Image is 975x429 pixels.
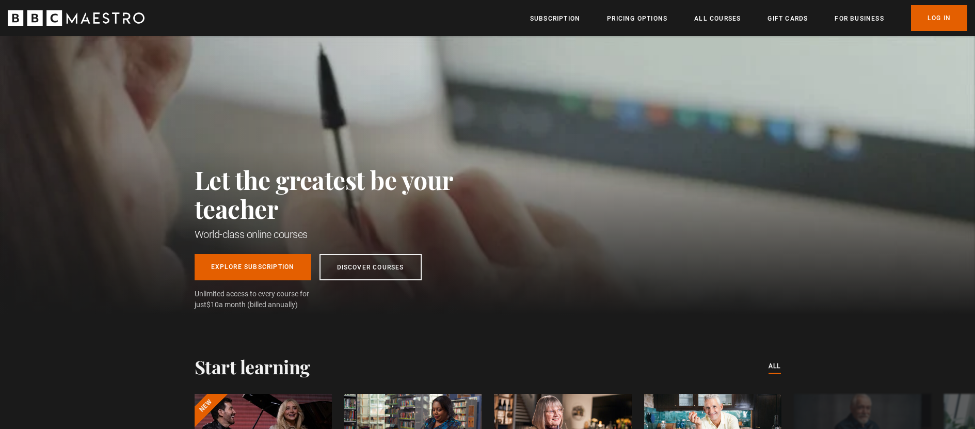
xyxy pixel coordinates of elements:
a: Gift Cards [768,13,808,24]
a: Discover Courses [319,254,422,280]
a: Pricing Options [607,13,667,24]
span: $10 [206,300,219,309]
a: All Courses [694,13,741,24]
nav: Primary [530,5,967,31]
span: Unlimited access to every course for just a month (billed annually) [195,289,334,310]
a: Subscription [530,13,580,24]
h2: Let the greatest be your teacher [195,165,499,223]
a: For business [835,13,884,24]
a: Log In [911,5,967,31]
a: Explore Subscription [195,254,311,280]
a: All [769,361,781,372]
h2: Start learning [195,356,310,377]
h1: World-class online courses [195,227,499,242]
svg: BBC Maestro [8,10,145,26]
